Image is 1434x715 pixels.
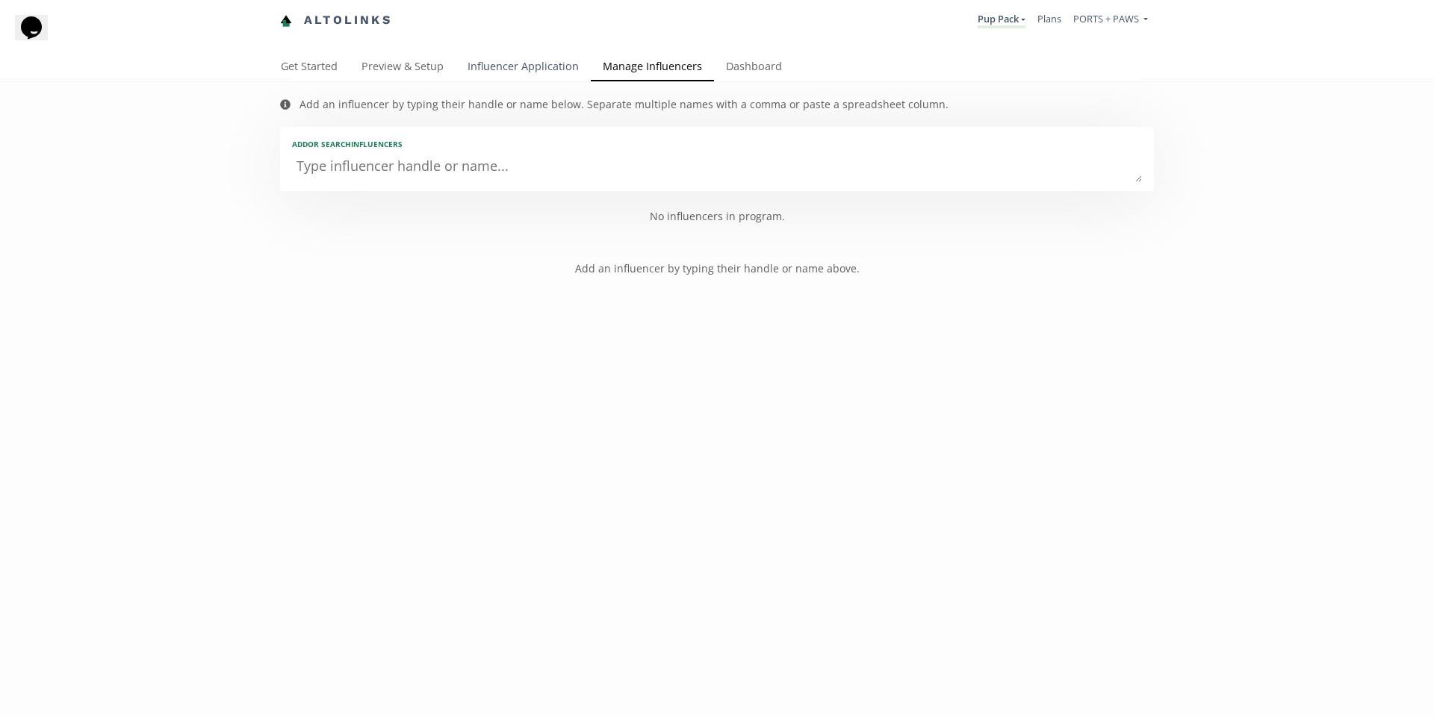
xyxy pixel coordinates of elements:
a: Get Started [269,53,350,83]
a: Manage Influencers [591,53,714,83]
a: Plans [1037,12,1061,25]
img: favicon-32x32.png [280,15,292,27]
a: Pup Pack [978,12,1025,28]
div: No influencers in program. [280,197,1154,325]
a: Dashboard [714,53,794,83]
div: Add an influencer by typing their handle or name above. [292,224,1142,313]
div: Add an influencer by typing their handle or name below. Separate multiple names with a comma or p... [299,97,949,112]
div: Add or search INFLUENCERS [292,139,1142,149]
span: PORTS + PAWS [1073,12,1139,25]
a: Altolinks [280,8,392,33]
iframe: chat widget [15,15,63,60]
a: Influencer Application [456,53,591,83]
a: Preview & Setup [350,53,456,83]
a: PORTS + PAWS [1073,12,1148,29]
